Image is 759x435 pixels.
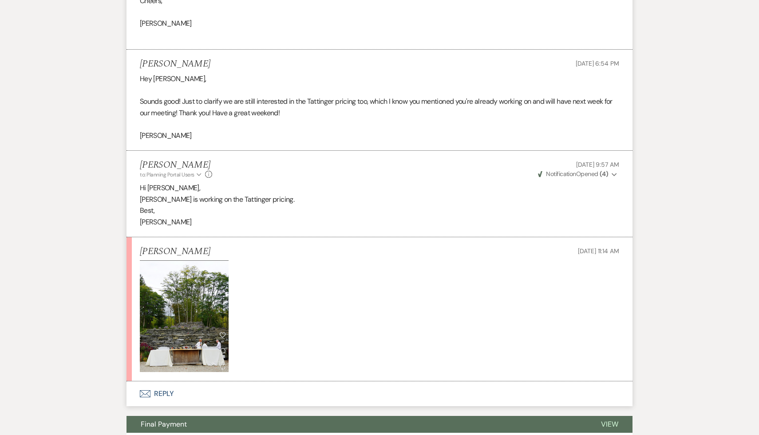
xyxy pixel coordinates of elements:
[576,161,619,169] span: [DATE] 9:57 AM
[140,205,619,216] p: Best,
[600,170,608,178] strong: ( 4 )
[140,194,619,205] p: [PERSON_NAME] is working on the Tattinger pricing.
[126,416,587,433] button: Final Payment
[140,18,619,29] p: [PERSON_NAME]
[140,160,212,171] h5: [PERSON_NAME]
[140,171,203,179] button: to: Planning Portal Users
[140,182,619,194] p: Hi [PERSON_NAME],
[140,130,619,141] p: [PERSON_NAME]
[546,170,576,178] span: Notification
[140,246,210,257] h5: [PERSON_NAME]
[140,260,229,372] img: Screenshot 2025-08-20 at 11.14.08 AM.png
[578,247,619,255] span: [DATE] 11:14 AM
[140,59,210,70] h5: [PERSON_NAME]
[538,170,608,178] span: Opened
[140,96,619,118] p: Sounds good! Just to clarify we are still interested in the Tattinger pricing too, which I know y...
[140,73,619,85] p: Hey [PERSON_NAME],
[140,171,194,178] span: to: Planning Portal Users
[601,419,618,429] span: View
[587,416,632,433] button: View
[537,169,619,179] button: NotificationOpened (4)
[126,381,632,406] button: Reply
[141,419,187,429] span: Final Payment
[576,59,619,67] span: [DATE] 6:54 PM
[140,216,619,228] p: [PERSON_NAME]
